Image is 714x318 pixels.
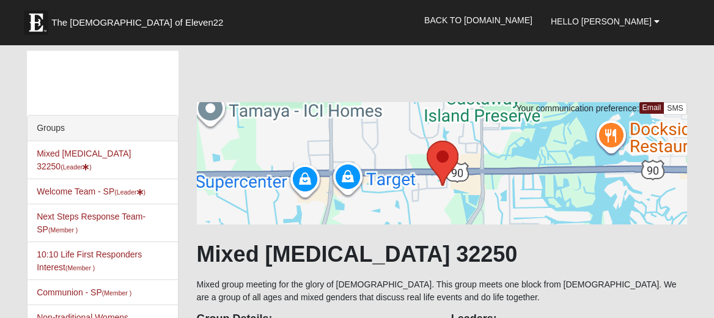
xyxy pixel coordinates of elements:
a: Hello [PERSON_NAME] [542,6,669,37]
a: Welcome Team - SP(Leader) [37,187,145,196]
a: Back to [DOMAIN_NAME] [415,5,542,35]
a: 10:10 Life First Responders Interest(Member ) [37,250,142,272]
small: (Member ) [48,226,78,234]
a: Communion - SP(Member ) [37,287,131,297]
span: Your communication preference: [517,103,639,113]
small: (Member ) [102,289,131,297]
img: Eleven22 logo [24,10,48,35]
a: The [DEMOGRAPHIC_DATA] of Eleven22 [18,4,262,35]
a: Mixed [MEDICAL_DATA] 32250(Leader) [37,149,131,171]
a: SMS [663,102,687,115]
a: Email [639,102,664,114]
div: Groups [28,116,177,141]
small: (Leader ) [61,163,92,171]
small: (Member ) [65,264,95,272]
h1: Mixed [MEDICAL_DATA] 32250 [197,241,687,267]
span: Hello [PERSON_NAME] [551,17,652,26]
span: The [DEMOGRAPHIC_DATA] of Eleven22 [51,17,223,29]
a: Next Steps Response Team- SP(Member ) [37,212,145,234]
small: (Leader ) [114,188,145,196]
